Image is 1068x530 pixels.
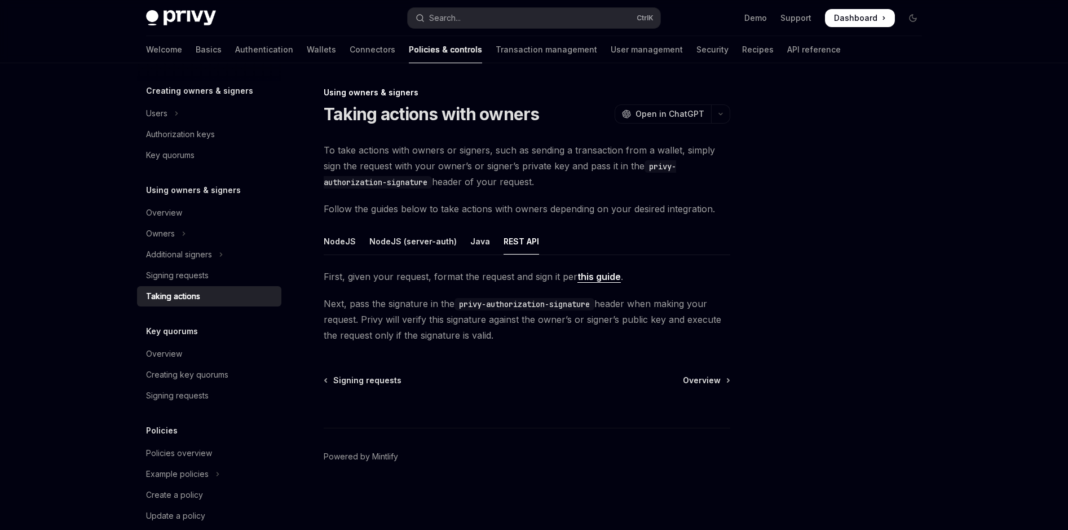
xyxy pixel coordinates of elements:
span: Ctrl K [637,14,654,23]
a: Create a policy [137,485,281,505]
button: Toggle Users section [137,103,281,124]
a: Signing requests [137,265,281,286]
button: Open search [408,8,660,28]
button: Open in ChatGPT [615,104,711,124]
a: Overview [137,203,281,223]
code: privy-authorization-signature [454,298,594,310]
div: Search... [429,11,461,25]
div: Overview [146,206,182,220]
div: Example policies [146,467,209,481]
div: NodeJS [324,228,356,255]
h1: Taking actions with owners [324,104,540,124]
div: Key quorums [146,148,195,162]
div: Signing requests [146,389,209,402]
h5: Using owners & signers [146,183,241,197]
a: Recipes [742,36,774,63]
a: this guide [577,271,621,283]
a: Basics [196,36,222,63]
a: Connectors [350,36,395,63]
div: Creating key quorums [146,368,228,382]
a: Support [780,12,811,24]
div: Create a policy [146,488,203,502]
button: Toggle Additional signers section [137,244,281,265]
div: REST API [504,228,539,255]
a: Authentication [235,36,293,63]
div: Owners [146,227,175,240]
div: Taking actions [146,290,200,303]
div: NodeJS (server-auth) [369,228,457,255]
button: Toggle Owners section [137,224,281,244]
a: Overview [137,344,281,364]
div: Using owners & signers [324,87,730,98]
a: Policies overview [137,443,281,463]
a: Dashboard [825,9,895,27]
a: Update a policy [137,506,281,526]
a: Signing requests [137,386,281,406]
a: Taking actions [137,286,281,306]
div: Policies overview [146,446,212,460]
div: Users [146,107,167,120]
span: Open in ChatGPT [635,108,704,120]
span: Overview [683,375,721,386]
button: Toggle Example policies section [137,464,281,484]
a: Creating key quorums [137,365,281,385]
a: Welcome [146,36,182,63]
a: Security [696,36,729,63]
button: Toggle dark mode [904,9,922,27]
a: API reference [787,36,841,63]
span: Dashboard [834,12,877,24]
div: Signing requests [146,269,209,282]
a: User management [611,36,683,63]
span: Next, pass the signature in the header when making your request. Privy will verify this signature... [324,296,730,343]
a: Key quorums [137,145,281,165]
div: Authorization keys [146,128,215,141]
a: Demo [744,12,767,24]
span: Signing requests [333,375,401,386]
span: Follow the guides below to take actions with owners depending on your desired integration. [324,201,730,217]
span: To take actions with owners or signers, such as sending a transaction from a wallet, simply sign ... [324,142,730,190]
a: Policies & controls [409,36,482,63]
img: dark logo [146,10,216,26]
div: Overview [146,347,182,361]
div: Additional signers [146,248,212,261]
h5: Creating owners & signers [146,84,253,98]
a: Overview [683,375,729,386]
h5: Policies [146,424,178,437]
a: Authorization keys [137,124,281,144]
a: Powered by Mintlify [324,451,398,462]
div: Java [470,228,490,255]
a: Transaction management [496,36,597,63]
a: Signing requests [325,375,401,386]
span: First, given your request, format the request and sign it per . [324,269,730,284]
a: Wallets [307,36,336,63]
div: Update a policy [146,509,205,523]
h5: Key quorums [146,325,198,338]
